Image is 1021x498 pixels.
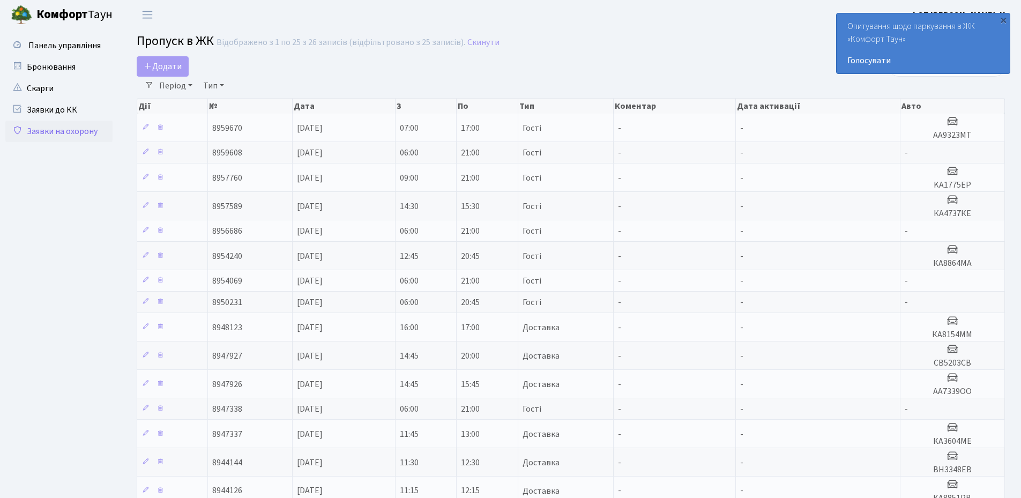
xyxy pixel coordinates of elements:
span: - [905,275,908,287]
span: - [618,225,621,237]
span: - [618,250,621,262]
span: - [740,122,743,134]
a: Заявки до КК [5,99,113,121]
h5: ВН3348ЕВ [905,465,1000,475]
span: 06:00 [400,296,419,308]
span: 15:45 [461,378,480,390]
span: Доставка [523,380,560,389]
div: Відображено з 1 по 25 з 26 записів (відфільтровано з 25 записів). [217,38,465,48]
span: - [618,296,621,308]
span: [DATE] [297,250,323,262]
span: Доставка [523,487,560,495]
span: 8947337 [212,428,242,440]
span: [DATE] [297,322,323,333]
span: 09:00 [400,172,419,184]
span: Гості [523,174,541,182]
span: Гості [523,124,541,132]
span: 8950231 [212,296,242,308]
a: Заявки на охорону [5,121,113,142]
span: - [618,147,621,159]
a: Скарги [5,78,113,99]
span: [DATE] [297,403,323,415]
span: 8947927 [212,350,242,362]
a: Додати [137,56,189,77]
span: - [618,428,621,440]
span: 21:00 [461,403,480,415]
h5: КА8154ММ [905,330,1000,340]
th: № [208,99,293,114]
span: 14:45 [400,350,419,362]
span: 14:30 [400,200,419,212]
span: - [740,200,743,212]
span: 17:00 [461,322,480,333]
span: - [740,296,743,308]
h5: КА3604МЕ [905,436,1000,447]
span: 11:30 [400,457,419,469]
span: - [740,172,743,184]
span: 11:15 [400,485,419,497]
span: - [905,403,908,415]
span: - [618,322,621,333]
span: 21:00 [461,147,480,159]
span: - [740,322,743,333]
span: 8957589 [212,200,242,212]
a: Панель управління [5,35,113,56]
span: Додати [144,61,182,72]
h5: КА8864МА [905,258,1000,269]
span: - [618,350,621,362]
a: Бронювання [5,56,113,78]
b: ФОП [PERSON_NAME]. Н. [911,9,1008,21]
span: 14:45 [400,378,419,390]
h5: СВ5203СВ [905,358,1000,368]
span: - [905,225,908,237]
th: По [457,99,518,114]
span: 13:00 [461,428,480,440]
span: 20:45 [461,296,480,308]
span: Доставка [523,458,560,467]
span: - [740,378,743,390]
span: 16:00 [400,322,419,333]
span: 11:45 [400,428,419,440]
span: 20:00 [461,350,480,362]
span: 8944144 [212,457,242,469]
div: × [998,14,1009,25]
button: Переключити навігацію [134,6,161,24]
span: Гості [523,252,541,261]
h5: КА4737КЕ [905,209,1000,219]
span: - [618,275,621,287]
span: 20:45 [461,250,480,262]
span: 8947926 [212,378,242,390]
span: - [740,485,743,497]
a: Період [155,77,197,95]
span: - [618,457,621,469]
span: Доставка [523,323,560,332]
span: [DATE] [297,350,323,362]
a: Тип [199,77,228,95]
span: 8948123 [212,322,242,333]
span: 8954240 [212,250,242,262]
span: [DATE] [297,122,323,134]
span: - [618,403,621,415]
a: Скинути [467,38,500,48]
span: 8957760 [212,172,242,184]
span: 8944126 [212,485,242,497]
span: - [618,378,621,390]
span: Доставка [523,430,560,438]
span: 21:00 [461,275,480,287]
span: - [740,225,743,237]
th: Дата активації [736,99,900,114]
div: Опитування щодо паркування в ЖК «Комфорт Таун» [837,13,1010,73]
h5: KA1775EP [905,180,1000,190]
span: 8956686 [212,225,242,237]
span: - [618,172,621,184]
span: Доставка [523,352,560,360]
span: 8954069 [212,275,242,287]
span: [DATE] [297,378,323,390]
span: [DATE] [297,200,323,212]
img: logo.png [11,4,32,26]
span: 12:45 [400,250,419,262]
span: 06:00 [400,147,419,159]
span: 8959670 [212,122,242,134]
span: 12:30 [461,457,480,469]
span: - [905,296,908,308]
